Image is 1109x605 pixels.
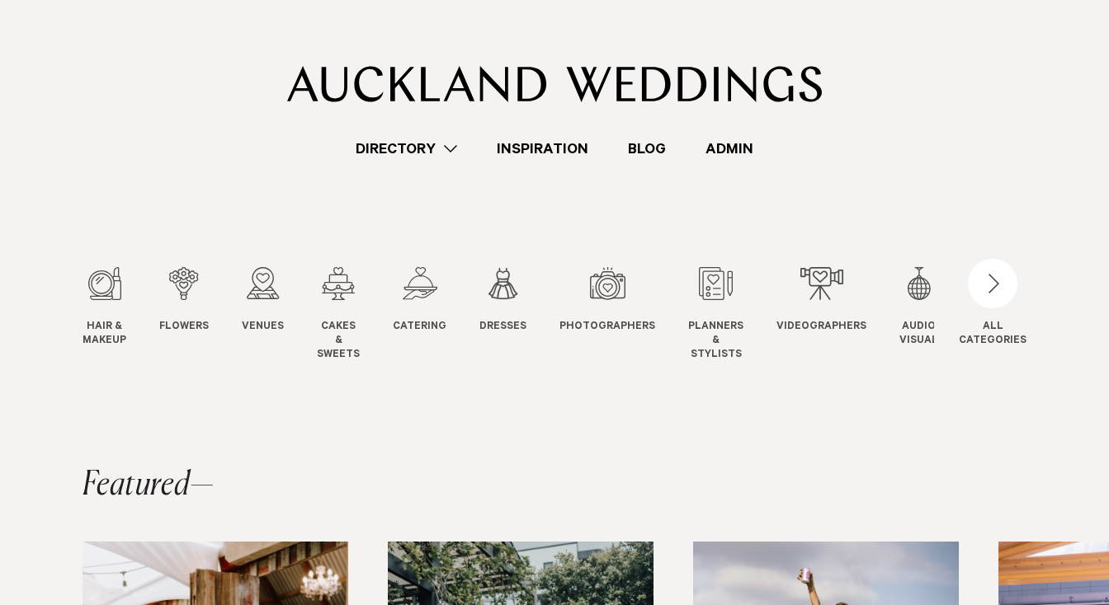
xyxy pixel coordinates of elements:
[479,321,526,335] span: Dresses
[559,321,655,335] span: Photographers
[776,267,866,335] a: Videographers
[317,321,360,362] span: Cakes & Sweets
[83,267,159,362] swiper-slide: 1 / 12
[899,267,938,349] a: Audio Visual
[899,321,938,349] span: Audio Visual
[336,138,477,160] a: Directory
[83,267,126,349] a: Hair & Makeup
[159,267,242,362] swiper-slide: 2 / 12
[479,267,559,362] swiper-slide: 6 / 12
[317,267,393,362] swiper-slide: 4 / 12
[559,267,688,362] swiper-slide: 7 / 12
[242,267,284,335] a: Venues
[83,321,126,349] span: Hair & Makeup
[83,469,215,502] h2: Featured
[159,321,209,335] span: Flowers
[959,321,1026,349] div: ALL CATEGORIES
[479,267,526,335] a: Dresses
[317,267,360,362] a: Cakes & Sweets
[959,267,1026,345] button: ALLCATEGORIES
[559,267,655,335] a: Photographers
[393,267,446,335] a: Catering
[242,321,284,335] span: Venues
[242,267,317,362] swiper-slide: 3 / 12
[287,66,823,102] img: Auckland Weddings Logo
[688,267,743,362] a: Planners & Stylists
[776,321,866,335] span: Videographers
[393,267,479,362] swiper-slide: 5 / 12
[688,321,743,362] span: Planners & Stylists
[608,138,686,160] a: Blog
[776,267,899,362] swiper-slide: 9 / 12
[688,267,776,362] swiper-slide: 8 / 12
[899,267,971,362] swiper-slide: 10 / 12
[686,138,773,160] a: Admin
[477,138,608,160] a: Inspiration
[393,321,446,335] span: Catering
[159,267,209,335] a: Flowers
